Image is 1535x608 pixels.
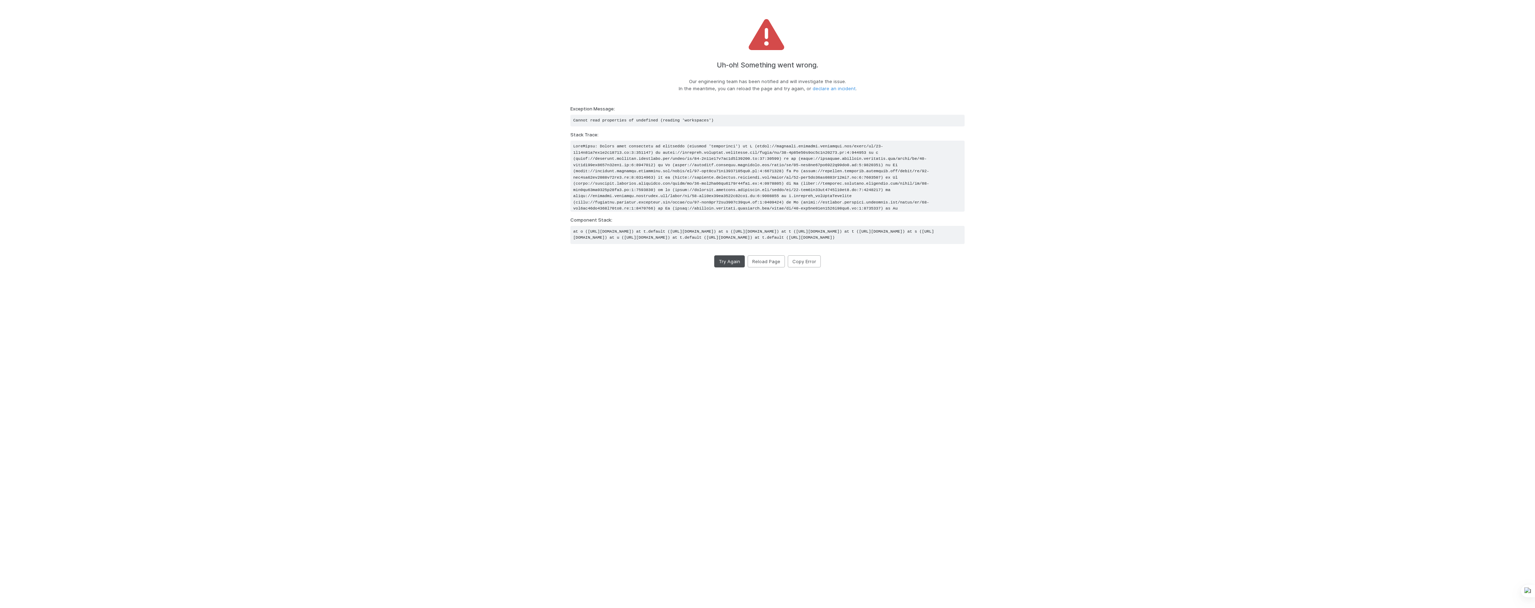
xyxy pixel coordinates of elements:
[570,106,965,112] h6: Exception Message:
[679,78,857,92] p: Our engineering team has been notified and will investigate the issue. In the meantime, you can r...
[813,86,856,91] a: declare an incident
[570,217,965,223] h6: Component Stack:
[570,132,965,138] h6: Stack Trace:
[570,115,965,127] pre: Cannot read properties of undefined (reading 'workspaces')
[570,141,965,212] pre: LoreMipsu: Dolors amet consectetu ad elitseddo (eiusmod 'temporinci') ut L (etdol://magnaali.enim...
[570,226,965,244] pre: at o ([URL][DOMAIN_NAME]) at t.default ([URL][DOMAIN_NAME]) at s ([URL][DOMAIN_NAME]) at t ([URL]...
[748,255,785,267] button: Reload Page
[717,61,818,69] h4: Uh-oh! Something went wrong.
[788,255,821,267] button: Copy Error
[714,255,745,267] button: Try Again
